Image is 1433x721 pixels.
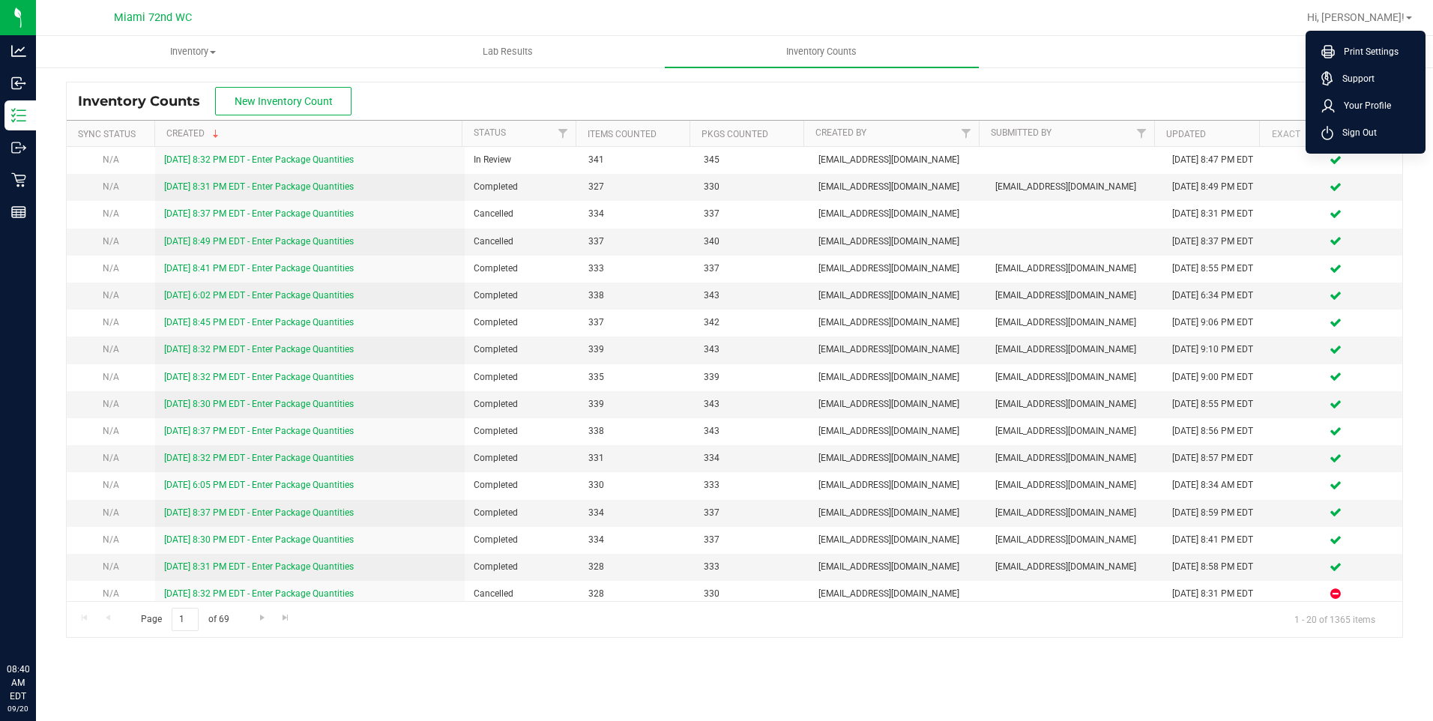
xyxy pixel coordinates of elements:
a: [DATE] 8:30 PM EDT - Enter Package Quantities [164,399,354,409]
span: [EMAIL_ADDRESS][DOMAIN_NAME] [818,343,977,357]
a: Inventory Counts [665,36,979,67]
span: Completed [474,397,570,411]
button: New Inventory Count [215,87,352,115]
span: N/A [103,263,119,274]
span: 1 - 20 of 1365 items [1282,608,1387,630]
span: N/A [103,561,119,572]
div: [DATE] 8:56 PM EDT [1172,424,1261,438]
span: [EMAIL_ADDRESS][DOMAIN_NAME] [818,235,977,249]
span: [EMAIL_ADDRESS][DOMAIN_NAME] [818,587,977,601]
span: [EMAIL_ADDRESS][DOMAIN_NAME] [995,316,1154,330]
inline-svg: Outbound [11,140,26,155]
span: [EMAIL_ADDRESS][DOMAIN_NAME] [995,262,1154,276]
span: N/A [103,290,119,301]
span: Completed [474,478,570,492]
span: N/A [103,181,119,192]
span: New Inventory Count [235,95,333,107]
span: [EMAIL_ADDRESS][DOMAIN_NAME] [995,451,1154,465]
span: Completed [474,370,570,384]
span: N/A [103,208,119,219]
span: [EMAIL_ADDRESS][DOMAIN_NAME] [995,506,1154,520]
span: Print Settings [1335,44,1399,59]
inline-svg: Retail [11,172,26,187]
a: [DATE] 6:05 PM EDT - Enter Package Quantities [164,480,354,490]
span: 338 [588,289,685,303]
li: Sign Out [1309,119,1422,146]
a: Items Counted [588,129,657,139]
a: Support [1321,71,1416,86]
div: [DATE] 8:55 PM EDT [1172,262,1261,276]
span: Completed [474,451,570,465]
span: Inventory Counts [766,45,877,58]
span: Completed [474,506,570,520]
a: Updated [1166,129,1206,139]
a: [DATE] 6:02 PM EDT - Enter Package Quantities [164,290,354,301]
div: [DATE] 8:47 PM EDT [1172,153,1261,167]
span: 340 [704,235,800,249]
a: Sync Status [78,129,136,139]
span: Completed [474,316,570,330]
div: [DATE] 8:55 PM EDT [1172,397,1261,411]
span: N/A [103,453,119,463]
inline-svg: Reports [11,205,26,220]
span: 337 [704,533,800,547]
span: [EMAIL_ADDRESS][DOMAIN_NAME] [995,424,1154,438]
span: [EMAIL_ADDRESS][DOMAIN_NAME] [818,370,977,384]
span: 333 [704,560,800,574]
span: [EMAIL_ADDRESS][DOMAIN_NAME] [995,560,1154,574]
span: [EMAIL_ADDRESS][DOMAIN_NAME] [995,343,1154,357]
span: Sign Out [1333,125,1377,140]
span: 343 [704,343,800,357]
span: Cancelled [474,207,570,221]
span: [EMAIL_ADDRESS][DOMAIN_NAME] [818,262,977,276]
span: 341 [588,153,685,167]
a: [DATE] 8:37 PM EDT - Enter Package Quantities [164,208,354,219]
inline-svg: Analytics [11,43,26,58]
a: Status [474,127,506,138]
div: [DATE] 8:59 PM EDT [1172,506,1261,520]
span: [EMAIL_ADDRESS][DOMAIN_NAME] [818,316,977,330]
span: N/A [103,344,119,355]
a: [DATE] 8:37 PM EDT - Enter Package Quantities [164,426,354,436]
span: [EMAIL_ADDRESS][DOMAIN_NAME] [818,560,977,574]
span: N/A [103,480,119,490]
span: N/A [103,507,119,518]
span: [EMAIL_ADDRESS][DOMAIN_NAME] [995,533,1154,547]
div: [DATE] 8:57 PM EDT [1172,451,1261,465]
span: Inventory Counts [78,93,215,109]
span: Support [1333,71,1375,86]
span: N/A [103,372,119,382]
p: 08:40 AM EDT [7,663,29,703]
a: [DATE] 8:37 PM EDT - Enter Package Quantities [164,507,354,518]
a: Submitted By [991,127,1052,138]
span: 330 [704,180,800,194]
span: [EMAIL_ADDRESS][DOMAIN_NAME] [995,397,1154,411]
a: Inventory [36,36,350,67]
span: [EMAIL_ADDRESS][DOMAIN_NAME] [818,397,977,411]
div: [DATE] 8:41 PM EDT [1172,533,1261,547]
a: [DATE] 8:49 PM EDT - Enter Package Quantities [164,236,354,247]
span: 342 [704,316,800,330]
span: Lab Results [462,45,553,58]
a: Created [166,128,222,139]
span: Hi, [PERSON_NAME]! [1307,11,1405,23]
span: [EMAIL_ADDRESS][DOMAIN_NAME] [818,533,977,547]
a: [DATE] 8:30 PM EDT - Enter Package Quantities [164,534,354,545]
span: Completed [474,262,570,276]
input: 1 [172,608,199,631]
span: 339 [588,343,685,357]
span: N/A [103,236,119,247]
a: [DATE] 8:32 PM EDT - Enter Package Quantities [164,453,354,463]
span: Completed [474,289,570,303]
div: [DATE] 8:49 PM EDT [1172,180,1261,194]
span: 330 [588,478,685,492]
span: Cancelled [474,587,570,601]
span: 330 [704,587,800,601]
span: 334 [588,533,685,547]
span: N/A [103,399,119,409]
div: [DATE] 9:06 PM EDT [1172,316,1261,330]
span: N/A [103,534,119,545]
span: 345 [704,153,800,167]
div: [DATE] 8:31 PM EDT [1172,587,1261,601]
span: 338 [588,424,685,438]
